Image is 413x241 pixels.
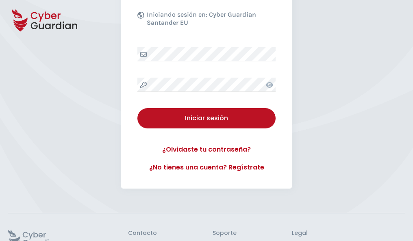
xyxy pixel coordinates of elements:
h3: Legal [292,230,405,237]
a: ¿No tienes una cuenta? Regístrate [137,163,276,172]
h3: Soporte [213,230,237,237]
h3: Contacto [128,230,157,237]
div: Iniciar sesión [143,113,270,123]
button: Iniciar sesión [137,108,276,128]
a: ¿Olvidaste tu contraseña? [137,145,276,154]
